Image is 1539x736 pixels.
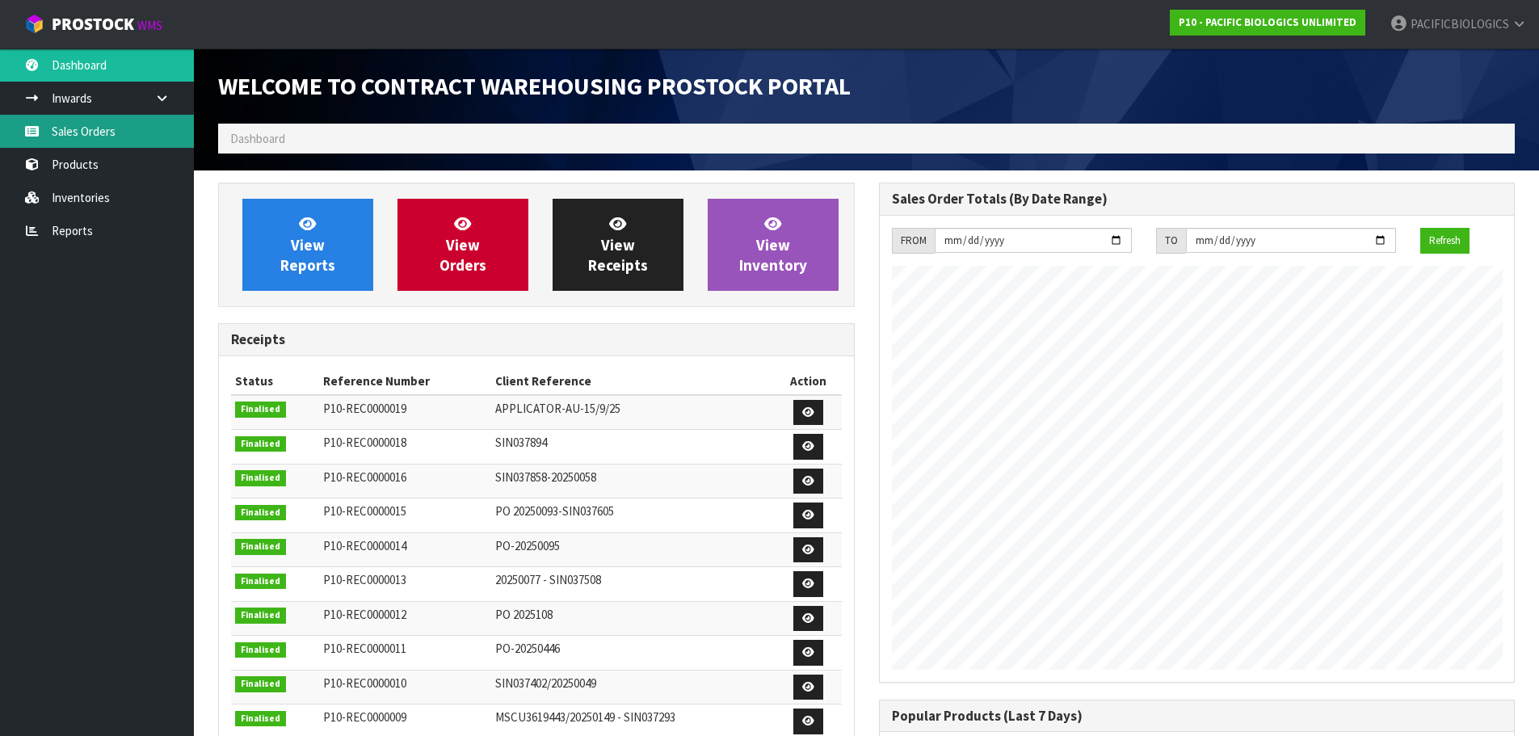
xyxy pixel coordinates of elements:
button: Refresh [1420,228,1470,254]
span: View Inventory [739,214,807,275]
span: Finalised [235,711,286,727]
span: P10-REC0000015 [323,503,406,519]
span: P10-REC0000011 [323,641,406,656]
a: ViewOrders [397,199,528,291]
span: View Receipts [588,214,648,275]
span: Dashboard [230,131,285,146]
div: FROM [892,228,935,254]
th: Reference Number [319,368,491,394]
span: Welcome to Contract Warehousing ProStock Portal [218,70,851,101]
span: SIN037894 [495,435,547,450]
span: PO-20250095 [495,538,560,553]
span: Finalised [235,402,286,418]
span: Finalised [235,539,286,555]
span: PO-20250446 [495,641,560,656]
span: MSCU3619443/20250149 - SIN037293 [495,709,675,725]
span: View Reports [280,214,335,275]
span: P10-REC0000019 [323,401,406,416]
th: Status [231,368,319,394]
span: P10-REC0000014 [323,538,406,553]
span: Finalised [235,505,286,521]
span: Finalised [235,642,286,658]
span: P10-REC0000012 [323,607,406,622]
span: View Orders [439,214,486,275]
span: Finalised [235,608,286,624]
strong: P10 - PACIFIC BIOLOGICS UNLIMITED [1179,15,1356,29]
img: cube-alt.png [24,14,44,34]
span: PACIFICBIOLOGICS [1411,16,1509,32]
h3: Receipts [231,332,842,347]
span: Finalised [235,470,286,486]
div: TO [1156,228,1186,254]
span: ProStock [52,14,134,35]
span: 20250077 - SIN037508 [495,572,601,587]
span: Finalised [235,574,286,590]
h3: Sales Order Totals (By Date Range) [892,191,1503,207]
a: ViewReceipts [553,199,683,291]
span: Finalised [235,676,286,692]
small: WMS [137,18,162,33]
th: Action [775,368,842,394]
span: P10-REC0000009 [323,709,406,725]
span: Finalised [235,436,286,452]
span: SIN037858-20250058 [495,469,596,485]
a: ViewInventory [708,199,839,291]
span: PO 20250093-SIN037605 [495,503,614,519]
span: SIN037402/20250049 [495,675,596,691]
span: P10-REC0000018 [323,435,406,450]
th: Client Reference [491,368,774,394]
span: PO 2025108 [495,607,553,622]
h3: Popular Products (Last 7 Days) [892,709,1503,724]
a: ViewReports [242,199,373,291]
span: P10-REC0000013 [323,572,406,587]
span: P10-REC0000016 [323,469,406,485]
span: P10-REC0000010 [323,675,406,691]
span: APPLICATOR-AU-15/9/25 [495,401,620,416]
